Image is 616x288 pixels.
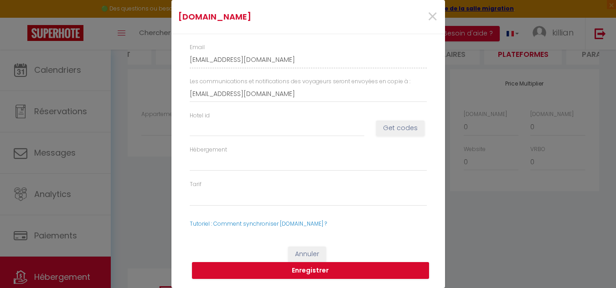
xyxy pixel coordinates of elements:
h4: [DOMAIN_NAME] [178,10,347,23]
button: Close [427,7,438,27]
label: Hébergement [190,146,227,154]
label: Hotel id [190,111,210,120]
button: Enregistrer [192,262,429,279]
label: Tarif [190,180,202,189]
span: × [427,3,438,30]
button: Get codes [376,121,424,136]
a: Tutoriel : Comment synchroniser [DOMAIN_NAME] ? [190,220,327,227]
iframe: Chat [577,247,609,281]
label: Email [190,43,205,52]
button: Annuler [288,247,326,262]
button: Ouvrir le widget de chat LiveChat [7,4,35,31]
label: Les communications et notifications des voyageurs seront envoyées en copie à : [190,77,410,86]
